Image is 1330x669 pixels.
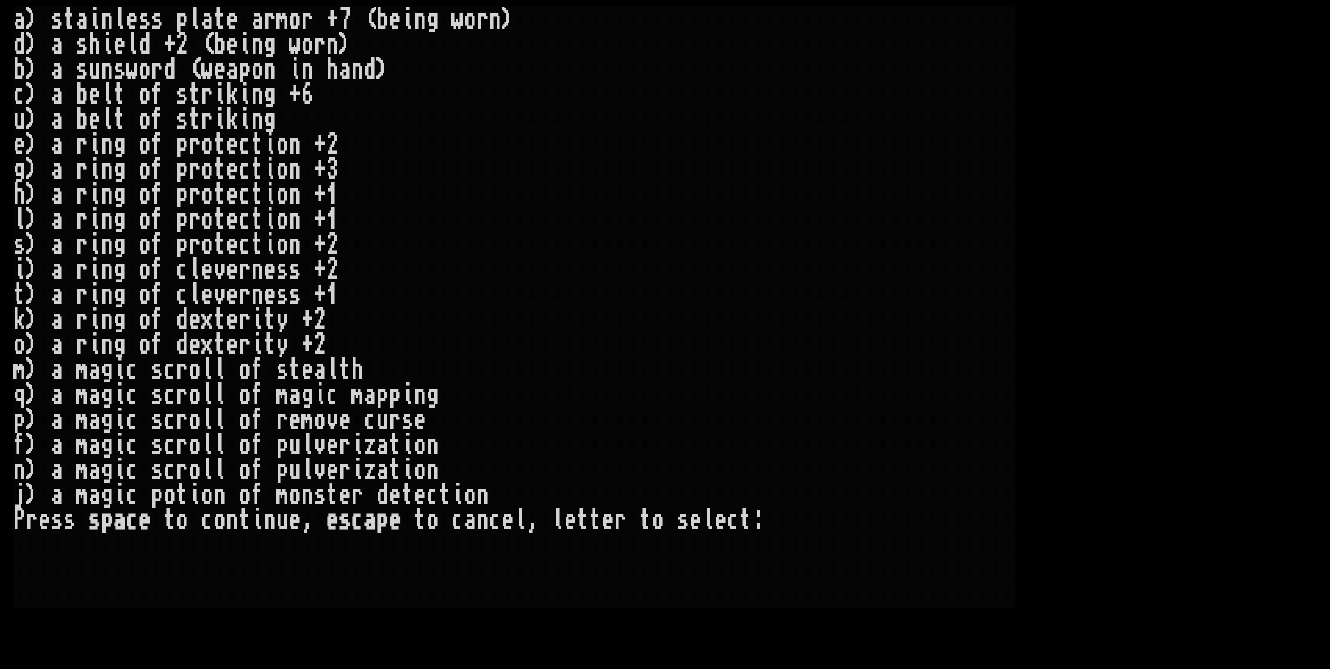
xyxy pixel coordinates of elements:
div: g [113,282,126,307]
div: l [101,82,113,107]
div: r [76,132,88,157]
div: 7 [339,7,351,32]
div: e [226,7,239,32]
div: w [126,57,138,82]
div: r [239,332,251,357]
div: + [301,307,314,332]
div: n [351,57,364,82]
div: r [76,157,88,182]
div: t [214,332,226,357]
div: ) [26,107,38,132]
div: a [51,307,63,332]
div: c [239,232,251,257]
div: i [88,232,101,257]
div: g [264,82,276,107]
div: p [176,182,189,207]
div: n [101,157,113,182]
div: h [326,57,339,82]
div: n [326,32,339,57]
div: c [176,257,189,282]
div: p [176,207,189,232]
div: f [151,132,163,157]
div: e [226,307,239,332]
div: e [88,82,101,107]
div: o [201,182,214,207]
div: r [201,107,214,132]
div: o [138,107,151,132]
div: + [163,32,176,57]
div: + [314,207,326,232]
div: n [264,57,276,82]
div: n [101,282,113,307]
div: a [339,57,351,82]
div: w [289,32,301,57]
div: t [189,82,201,107]
div: o [201,157,214,182]
div: g [113,257,126,282]
div: 3 [326,157,339,182]
div: n [301,57,314,82]
div: i [251,307,264,332]
div: ) [26,82,38,107]
div: n [101,307,113,332]
div: r [239,257,251,282]
div: o [276,232,289,257]
div: n [101,332,113,357]
div: e [226,282,239,307]
div: ) [26,57,38,82]
div: d [163,57,176,82]
div: i [88,132,101,157]
div: + [289,82,301,107]
div: d [176,307,189,332]
div: p [176,232,189,257]
div: i [264,207,276,232]
div: l [189,257,201,282]
div: r [76,207,88,232]
div: l [13,207,26,232]
div: e [264,257,276,282]
div: g [113,157,126,182]
div: ( [201,32,214,57]
div: t [63,7,76,32]
div: g [113,332,126,357]
div: a [201,7,214,32]
div: t [214,182,226,207]
div: f [151,282,163,307]
div: i [88,282,101,307]
div: o [138,282,151,307]
div: e [126,7,138,32]
div: n [251,282,264,307]
div: o [464,7,476,32]
div: s [289,282,301,307]
div: r [301,7,314,32]
div: e [214,57,226,82]
div: a [76,7,88,32]
div: r [76,282,88,307]
div: p [176,132,189,157]
div: k [13,307,26,332]
div: i [264,157,276,182]
div: f [151,307,163,332]
div: g [13,157,26,182]
div: f [151,157,163,182]
div: r [76,332,88,357]
div: u [88,57,101,82]
div: ) [26,157,38,182]
div: r [76,232,88,257]
div: s [76,32,88,57]
div: n [251,82,264,107]
div: i [214,107,226,132]
div: k [226,107,239,132]
div: s [51,7,63,32]
div: v [214,282,226,307]
div: o [138,207,151,232]
div: u [13,107,26,132]
div: ) [26,257,38,282]
div: ) [26,207,38,232]
div: n [289,182,301,207]
div: t [214,157,226,182]
div: s [138,7,151,32]
div: a [51,57,63,82]
div: ) [339,32,351,57]
div: t [264,307,276,332]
